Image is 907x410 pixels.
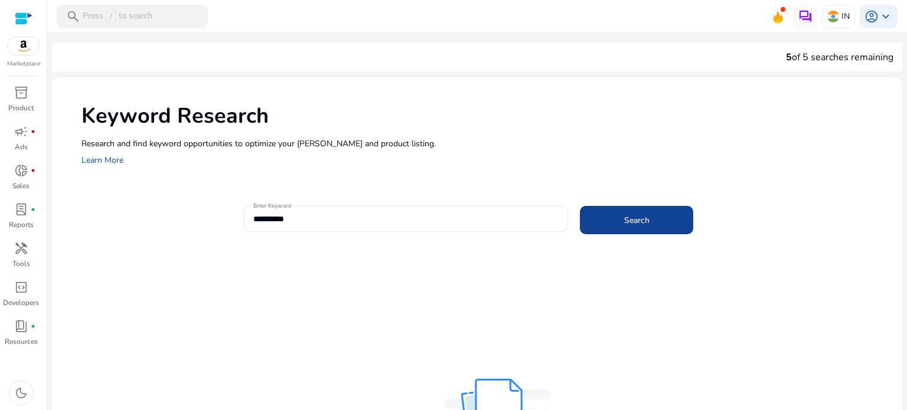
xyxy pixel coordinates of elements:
[81,103,890,129] h1: Keyword Research
[7,60,40,68] p: Marketplace
[864,9,879,24] span: account_circle
[841,6,850,27] p: IN
[81,137,890,150] p: Research and find keyword opportunities to optimize your [PERSON_NAME] and product listing.
[14,124,28,139] span: campaign
[14,241,28,255] span: handyman
[31,324,35,329] span: fiber_manual_record
[31,129,35,134] span: fiber_manual_record
[14,280,28,294] span: code_blocks
[786,51,792,64] span: 5
[827,11,839,22] img: in.svg
[3,297,39,308] p: Developers
[8,103,34,113] p: Product
[81,155,123,166] a: Learn More
[14,386,28,400] span: dark_mode
[253,202,291,210] mat-label: Enter Keyword
[14,202,28,217] span: lab_profile
[15,142,28,152] p: Ads
[12,181,30,191] p: Sales
[580,206,693,234] button: Search
[9,219,34,230] p: Reports
[14,163,28,178] span: donut_small
[624,214,650,227] span: Search
[14,86,28,100] span: inventory_2
[879,9,893,24] span: keyboard_arrow_down
[12,258,30,269] p: Tools
[66,9,80,24] span: search
[83,10,152,23] p: Press to search
[31,168,35,173] span: fiber_manual_record
[14,319,28,333] span: book_4
[5,336,38,347] p: Resources
[786,50,893,64] div: of 5 searches remaining
[106,10,116,23] span: /
[8,37,40,55] img: amazon.svg
[31,207,35,212] span: fiber_manual_record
